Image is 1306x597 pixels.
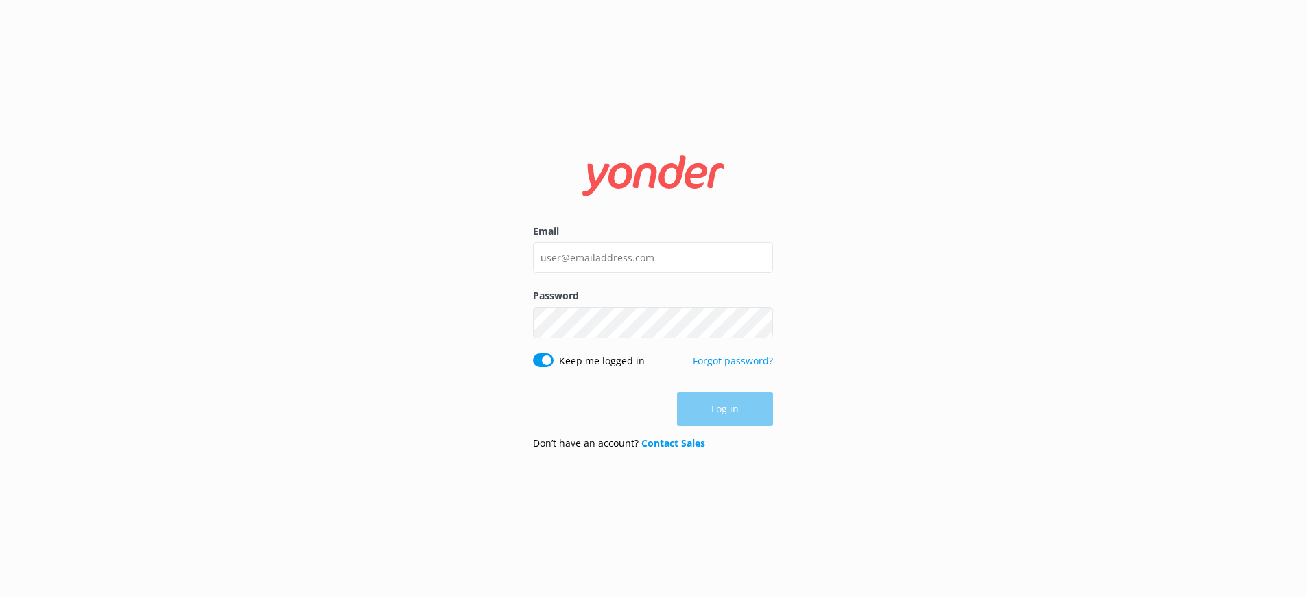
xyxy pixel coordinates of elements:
p: Don’t have an account? [533,436,705,451]
a: Forgot password? [693,354,773,367]
label: Keep me logged in [559,353,645,368]
label: Email [533,224,773,239]
input: user@emailaddress.com [533,242,773,273]
a: Contact Sales [641,436,705,449]
button: Show password [746,309,773,336]
label: Password [533,288,773,303]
